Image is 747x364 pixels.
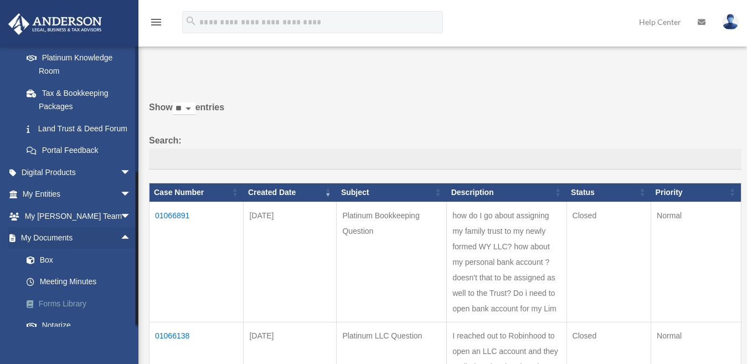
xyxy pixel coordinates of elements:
[173,102,195,115] select: Showentries
[16,82,142,117] a: Tax & Bookkeeping Packages
[16,117,142,140] a: Land Trust & Deed Forum
[8,183,148,206] a: My Entitiesarrow_drop_down
[447,202,566,322] td: how do I go about assigning my family trust to my newly formed WY LLC? how about my personal bank...
[337,183,447,202] th: Subject: activate to sort column ascending
[447,183,566,202] th: Description: activate to sort column ascending
[120,183,142,206] span: arrow_drop_down
[149,133,741,170] label: Search:
[150,183,244,202] th: Case Number: activate to sort column ascending
[566,183,651,202] th: Status: activate to sort column ascending
[120,161,142,184] span: arrow_drop_down
[149,100,741,126] label: Show entries
[16,271,148,293] a: Meeting Minutes
[185,15,197,27] i: search
[150,202,244,322] td: 01066891
[120,205,142,228] span: arrow_drop_down
[16,293,148,315] a: Forms Library
[8,227,148,249] a: My Documentsarrow_drop_up
[244,202,337,322] td: [DATE]
[244,183,337,202] th: Created Date: activate to sort column ascending
[5,13,105,35] img: Anderson Advisors Platinum Portal
[120,227,142,250] span: arrow_drop_up
[16,140,142,162] a: Portal Feedback
[722,14,739,30] img: User Pic
[149,148,741,170] input: Search:
[16,249,148,271] a: Box
[16,315,148,337] a: Notarize
[150,19,163,29] a: menu
[651,202,741,322] td: Normal
[337,202,447,322] td: Platinum Bookkeeping Question
[8,161,148,183] a: Digital Productsarrow_drop_down
[8,205,148,227] a: My [PERSON_NAME] Teamarrow_drop_down
[566,202,651,322] td: Closed
[150,16,163,29] i: menu
[651,183,741,202] th: Priority: activate to sort column ascending
[16,47,142,82] a: Platinum Knowledge Room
